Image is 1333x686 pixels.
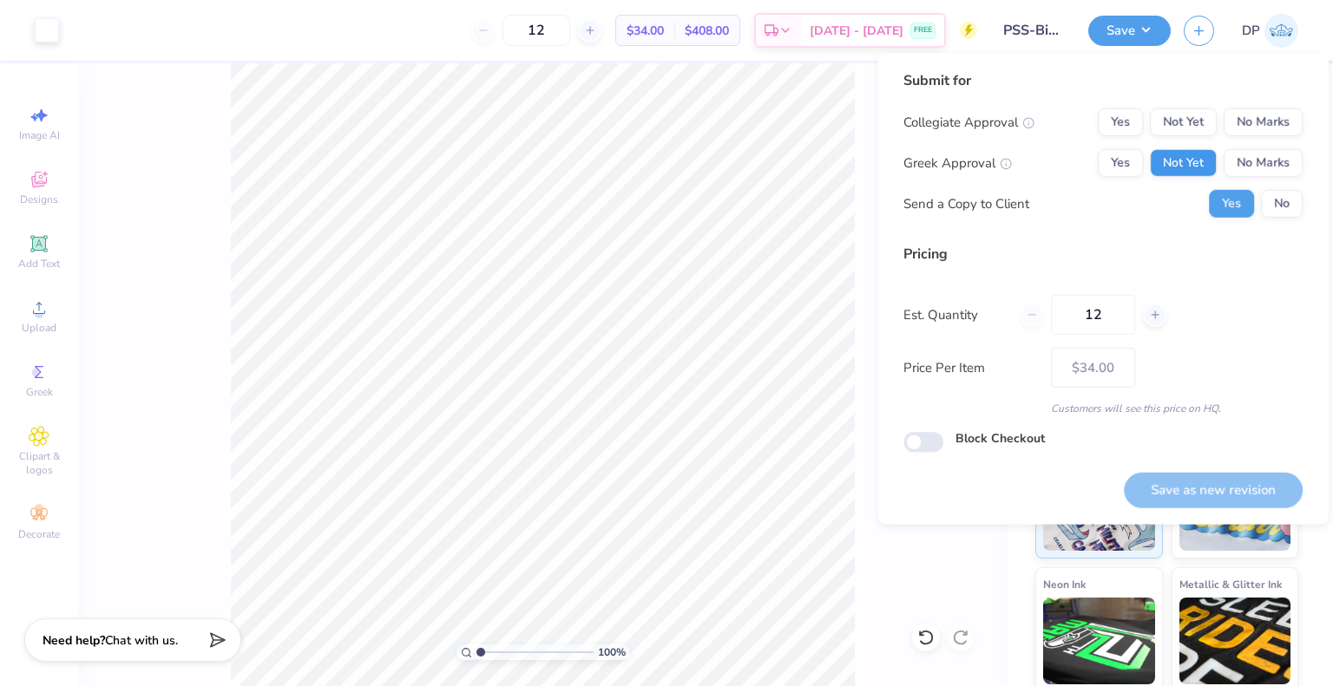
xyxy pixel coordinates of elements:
[26,385,53,399] span: Greek
[955,429,1045,448] label: Block Checkout
[1051,295,1135,335] input: – –
[1179,598,1291,684] img: Metallic & Glitter Ink
[1209,190,1254,218] button: Yes
[1150,149,1217,177] button: Not Yet
[18,257,60,271] span: Add Text
[1261,190,1303,218] button: No
[1150,108,1217,136] button: Not Yet
[43,632,105,649] strong: Need help?
[1098,149,1143,177] button: Yes
[598,644,626,660] span: 100 %
[903,194,1029,214] div: Send a Copy to Client
[502,15,570,46] input: – –
[1043,575,1086,593] span: Neon Ink
[990,13,1075,48] input: Untitled Design
[810,22,903,40] span: [DATE] - [DATE]
[1224,149,1303,177] button: No Marks
[1242,14,1298,48] a: DP
[1179,575,1282,593] span: Metallic & Glitter Ink
[19,128,60,142] span: Image AI
[1098,108,1143,136] button: Yes
[1043,598,1155,684] img: Neon Ink
[903,113,1034,133] div: Collegiate Approval
[903,154,1012,173] div: Greek Approval
[903,401,1303,416] div: Customers will see this price on HQ.
[627,22,664,40] span: $34.00
[22,321,56,335] span: Upload
[903,70,1303,91] div: Submit for
[1224,108,1303,136] button: No Marks
[903,244,1303,265] div: Pricing
[903,358,1038,378] label: Price Per Item
[685,22,729,40] span: $408.00
[1088,16,1171,46] button: Save
[9,449,69,477] span: Clipart & logos
[105,632,178,649] span: Chat with us.
[18,527,60,541] span: Decorate
[1242,21,1260,41] span: DP
[1264,14,1298,48] img: Deepanshu Pandey
[903,305,1007,325] label: Est. Quantity
[20,193,58,206] span: Designs
[914,24,932,36] span: FREE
